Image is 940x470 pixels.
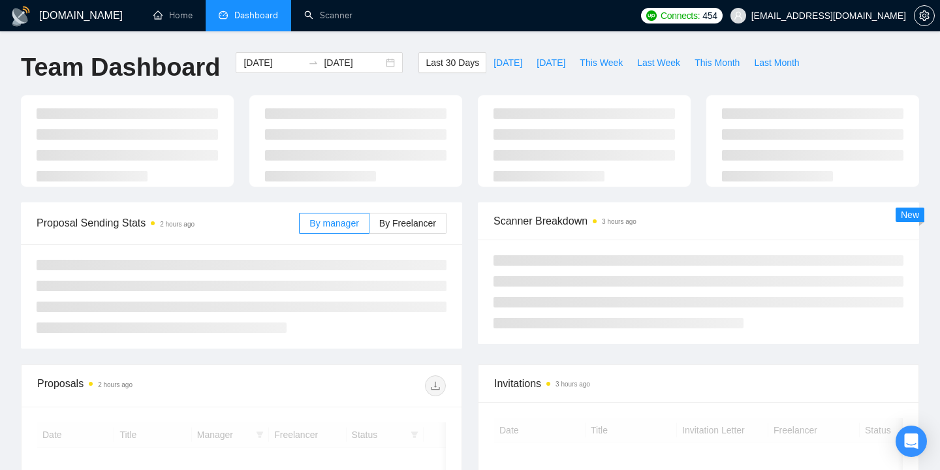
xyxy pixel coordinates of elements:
[493,213,903,229] span: Scanner Breakdown
[637,55,680,70] span: Last Week
[702,8,717,23] span: 454
[572,52,630,73] button: This Week
[914,5,935,26] button: setting
[308,57,319,68] span: swap-right
[98,381,133,388] time: 2 hours ago
[580,55,623,70] span: This Week
[486,52,529,73] button: [DATE]
[630,52,687,73] button: Last Week
[896,426,927,457] div: Open Intercom Messenger
[687,52,747,73] button: This Month
[308,57,319,68] span: to
[915,10,934,21] span: setting
[646,10,657,21] img: upwork-logo.png
[324,55,383,70] input: End date
[379,218,436,228] span: By Freelancer
[747,52,806,73] button: Last Month
[153,10,193,21] a: homeHome
[243,55,303,70] input: Start date
[661,8,700,23] span: Connects:
[602,218,636,225] time: 3 hours ago
[21,52,220,83] h1: Team Dashboard
[754,55,799,70] span: Last Month
[914,10,935,21] a: setting
[493,55,522,70] span: [DATE]
[537,55,565,70] span: [DATE]
[418,52,486,73] button: Last 30 Days
[234,10,278,21] span: Dashboard
[37,375,242,396] div: Proposals
[426,55,479,70] span: Last 30 Days
[37,215,299,231] span: Proposal Sending Stats
[309,218,358,228] span: By manager
[734,11,743,20] span: user
[10,6,31,27] img: logo
[304,10,352,21] a: searchScanner
[494,375,903,392] span: Invitations
[219,10,228,20] span: dashboard
[901,210,919,220] span: New
[529,52,572,73] button: [DATE]
[695,55,740,70] span: This Month
[160,221,195,228] time: 2 hours ago
[556,381,590,388] time: 3 hours ago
